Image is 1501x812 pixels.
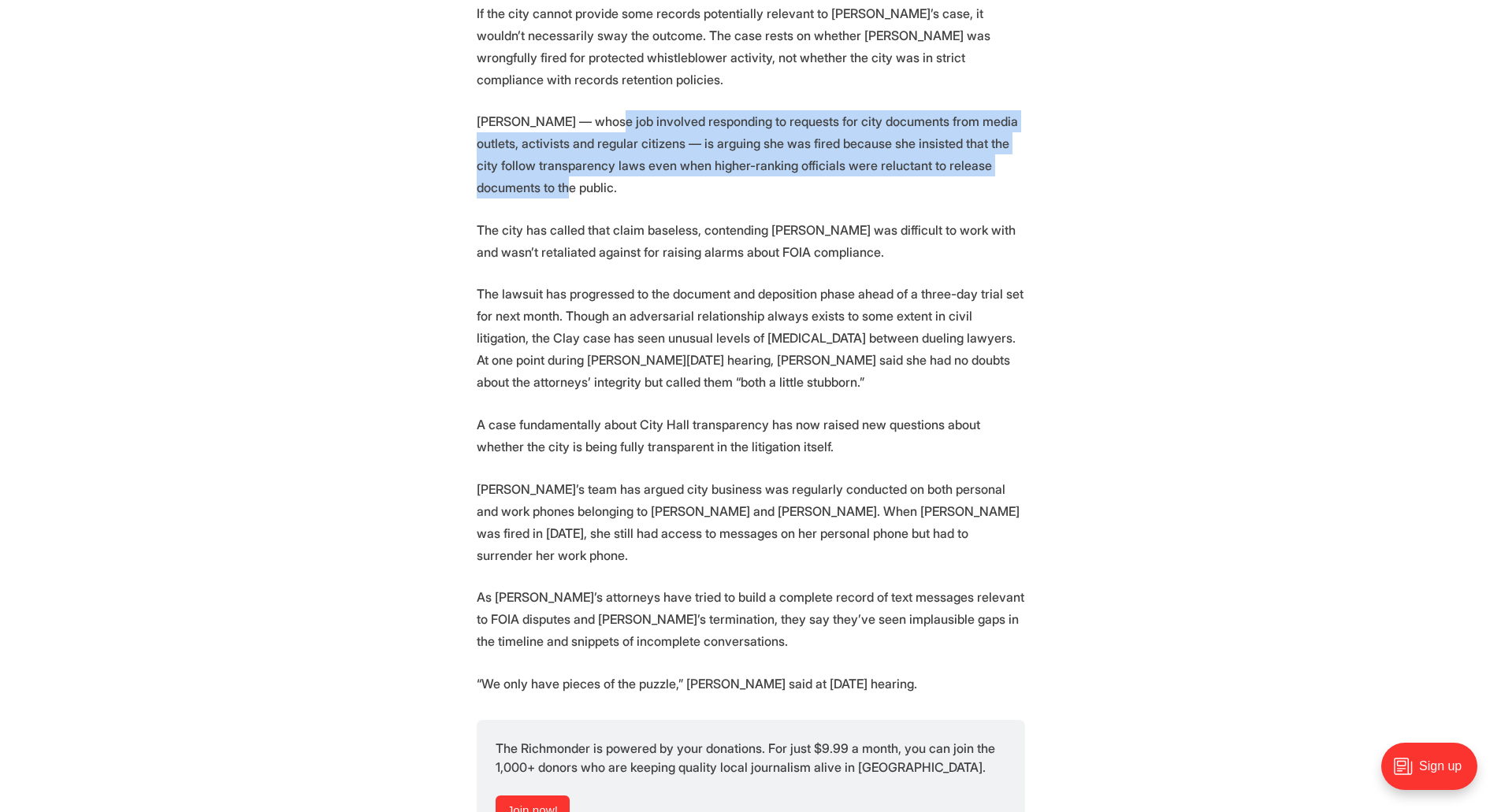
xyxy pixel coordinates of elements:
p: [PERSON_NAME]’s team has argued city business was regularly conducted on both personal and work p... [477,478,1025,566]
p: [PERSON_NAME] — whose job involved responding to requests for city documents from media outlets, ... [477,110,1025,198]
p: If the city cannot provide some records potentially relevant to [PERSON_NAME]’s case, it wouldn’t... [477,2,1025,91]
p: The lawsuit has progressed to the document and deposition phase ahead of a three-day trial set fo... [477,283,1025,393]
iframe: portal-trigger [1368,735,1501,812]
span: The Richmonder is powered by your donations. For just $9.99 a month, you can join the 1,000+ dono... [496,740,998,775]
p: As [PERSON_NAME]’s attorneys have tried to build a complete record of text messages relevant to F... [477,586,1025,652]
p: A case fundamentally about City Hall transparency has now raised new questions about whether the ... [477,413,1025,458]
p: “We only have pieces of the puzzle,” [PERSON_NAME] said at [DATE] hearing. [477,673,1025,695]
p: The city has called that claim baseless, contending [PERSON_NAME] was difficult to work with and ... [477,219,1025,263]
